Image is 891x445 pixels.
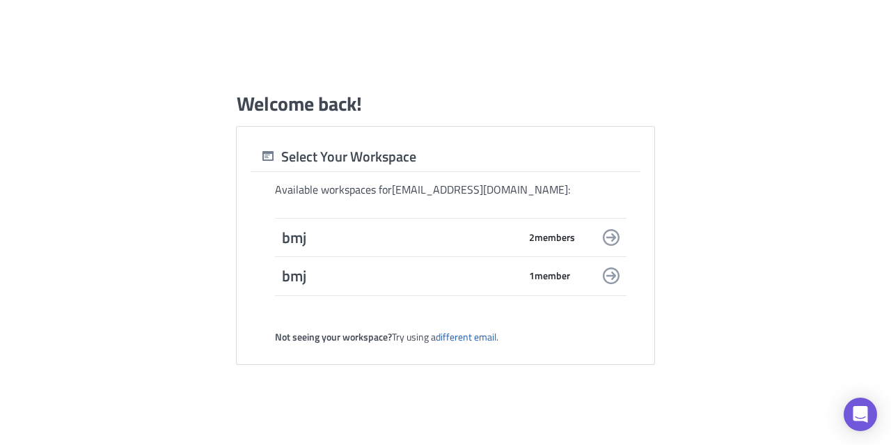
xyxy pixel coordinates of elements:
h1: Welcome back! [237,91,362,116]
div: Select Your Workspace [251,148,416,166]
span: bmj [282,266,519,286]
strong: Not seeing your workspace? [275,329,392,344]
div: Try using a . [275,331,626,343]
span: 1 member [529,270,570,282]
span: bmj [282,228,519,247]
a: different email [436,329,496,344]
div: Available workspaces for [EMAIL_ADDRESS][DOMAIN_NAME] : [275,182,626,197]
span: 2 member s [529,231,575,244]
div: Open Intercom Messenger [844,398,877,431]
